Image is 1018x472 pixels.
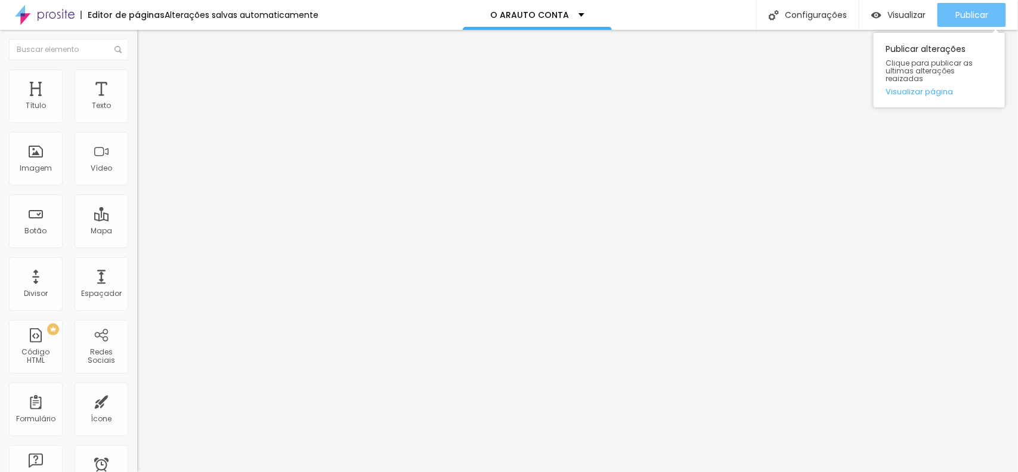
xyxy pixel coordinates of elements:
p: O ARAUTO CONTA [491,11,570,19]
div: Formulário [16,415,55,423]
iframe: Editor [137,30,1018,472]
div: Imagem [20,164,52,172]
div: Redes Sociais [78,348,125,365]
div: Mapa [91,227,112,235]
div: Espaçador [81,289,122,298]
input: Buscar elemento [9,39,128,60]
div: Vídeo [91,164,112,172]
div: Divisor [24,289,48,298]
div: Editor de páginas [81,11,165,19]
img: Icone [115,46,122,53]
div: Ícone [91,415,112,423]
div: Título [26,101,46,110]
div: Botão [25,227,47,235]
a: Visualizar página [886,88,993,95]
div: Código HTML [12,348,59,365]
button: Publicar [937,3,1006,27]
span: Clique para publicar as ultimas alterações reaizadas [886,59,993,83]
div: Alterações salvas automaticamente [165,11,318,19]
div: Publicar alterações [874,33,1005,107]
span: Publicar [955,10,988,20]
span: Visualizar [887,10,926,20]
img: view-1.svg [871,10,881,20]
button: Visualizar [859,3,937,27]
div: Texto [92,101,111,110]
img: Icone [769,10,779,20]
